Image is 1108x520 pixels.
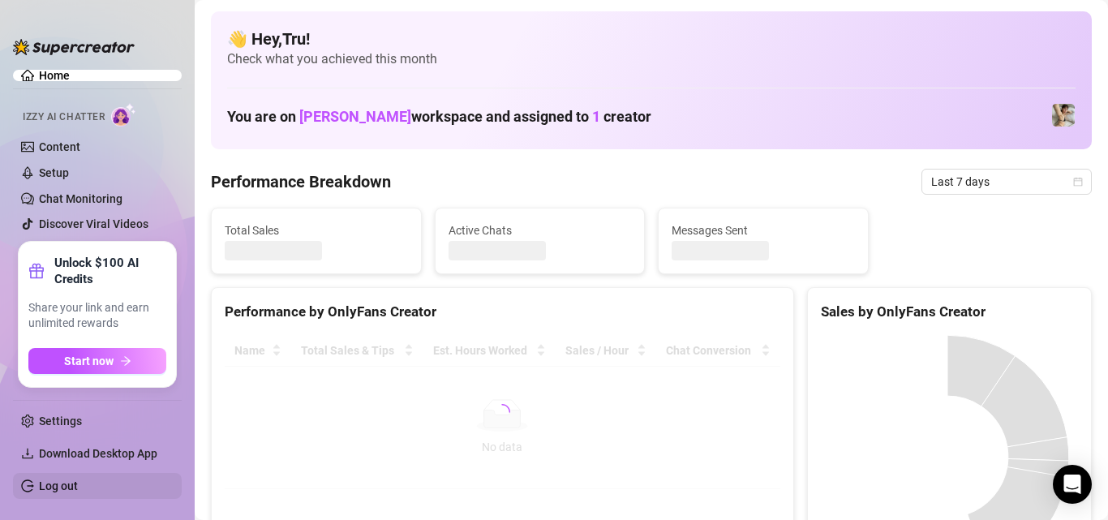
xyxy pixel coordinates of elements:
span: download [21,447,34,460]
span: arrow-right [120,355,131,367]
a: Discover Viral Videos [39,217,148,230]
div: Open Intercom Messenger [1053,465,1092,504]
img: Giovanna [1052,104,1075,127]
span: Download Desktop App [39,447,157,460]
img: logo-BBDzfeDw.svg [13,39,135,55]
a: Content [39,140,80,153]
span: Total Sales [225,221,408,239]
a: Settings [39,415,82,428]
a: Setup [39,166,69,179]
h4: 👋 Hey, Tru ! [227,28,1076,50]
span: Share your link and earn unlimited rewards [28,300,166,332]
span: Active Chats [449,221,632,239]
div: Performance by OnlyFans Creator [225,301,780,323]
span: Izzy AI Chatter [23,110,105,125]
span: Start now [64,355,114,367]
span: 1 [592,108,600,125]
button: Start nowarrow-right [28,348,166,374]
span: gift [28,263,45,279]
span: loading [493,403,511,421]
div: Sales by OnlyFans Creator [821,301,1078,323]
h4: Performance Breakdown [211,170,391,193]
span: calendar [1073,177,1083,187]
span: Last 7 days [931,170,1082,194]
span: [PERSON_NAME] [299,108,411,125]
span: Check what you achieved this month [227,50,1076,68]
a: Log out [39,479,78,492]
img: AI Chatter [111,103,136,127]
strong: Unlock $100 AI Credits [54,255,166,287]
h1: You are on workspace and assigned to creator [227,108,651,126]
a: Chat Monitoring [39,192,122,205]
a: Home [39,69,70,82]
span: Messages Sent [672,221,855,239]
